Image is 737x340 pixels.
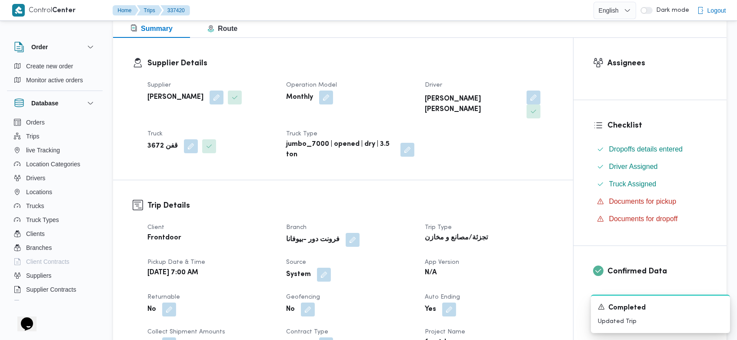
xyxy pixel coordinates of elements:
[31,98,58,108] h3: Database
[10,199,99,213] button: Trucks
[10,143,99,157] button: live Tracking
[26,256,70,267] span: Client Contracts
[26,159,80,169] span: Location Categories
[286,225,307,230] span: Branch
[147,92,203,103] b: [PERSON_NAME]
[653,7,689,14] span: Dark mode
[9,305,37,331] iframe: chat widget
[286,131,317,137] span: Truck Type
[10,241,99,255] button: Branches
[286,269,311,280] b: System
[707,5,726,16] span: Logout
[14,98,96,108] button: Database
[26,201,44,211] span: Trucks
[425,268,437,278] b: N/A
[286,329,328,335] span: Contract Type
[10,185,99,199] button: Locations
[26,242,52,253] span: Branches
[26,117,45,128] span: Orders
[137,5,162,16] button: Trips
[26,75,83,85] span: Monitor active orders
[14,42,96,52] button: Order
[7,59,103,91] div: Order
[147,200,554,212] h3: Trip Details
[609,215,678,222] span: Documents for dropoff
[160,5,190,16] button: 337420
[10,115,99,129] button: Orders
[10,255,99,269] button: Client Contracts
[286,139,394,160] b: jumbo_7000 | opened | dry | 3.5 ton
[594,160,707,174] button: Driver Assigned
[147,82,171,88] span: Supplier
[594,177,707,191] button: Truck Assigned
[594,212,707,226] button: Documents for dropoff
[26,298,48,309] span: Devices
[425,294,460,300] span: Auto Ending
[26,270,51,281] span: Suppliers
[608,120,707,131] h3: Checklist
[26,229,45,239] span: Clients
[609,145,683,153] span: Dropoffs details entered
[26,131,40,141] span: Trips
[113,5,139,16] button: Home
[10,296,99,310] button: Devices
[609,163,658,170] span: Driver Assigned
[10,213,99,227] button: Truck Types
[10,157,99,171] button: Location Categories
[147,141,178,151] b: قفن 3672
[425,259,459,265] span: App Version
[608,57,707,69] h3: Assignees
[609,179,657,189] span: Truck Assigned
[609,180,657,188] span: Truck Assigned
[10,227,99,241] button: Clients
[12,4,25,17] img: X8yXhbKr1z7QwAAAABJRU5ErkJggg==
[26,145,60,155] span: live Tracking
[207,25,237,32] span: Route
[598,317,723,326] p: Updated Trip
[609,144,683,155] span: Dropoffs details entered
[31,42,48,52] h3: Order
[10,269,99,283] button: Suppliers
[147,304,156,315] b: No
[609,198,677,205] span: Documents for pickup
[147,57,554,69] h3: Supplier Details
[10,283,99,296] button: Supplier Contracts
[7,115,103,304] div: Database
[286,82,337,88] span: Operation Model
[147,329,225,335] span: Collect Shipment Amounts
[286,92,313,103] b: Monthly
[147,233,181,243] b: Frontdoor
[286,304,295,315] b: No
[594,142,707,156] button: Dropoffs details entered
[425,225,452,230] span: Trip Type
[147,268,198,278] b: [DATE] 7:00 AM
[147,259,205,265] span: Pickup date & time
[594,195,707,209] button: Documents for pickup
[608,303,646,313] span: Completed
[425,304,436,315] b: Yes
[286,259,306,265] span: Source
[286,235,340,245] b: فرونت دور -بيوفانا
[609,214,678,224] span: Documents for dropoff
[26,173,45,183] span: Drivers
[425,233,488,243] b: تجزئة/مصانع و مخازن
[286,294,320,300] span: Geofencing
[130,25,173,32] span: Summary
[147,225,164,230] span: Client
[26,215,59,225] span: Truck Types
[10,129,99,143] button: Trips
[53,7,76,14] b: Center
[10,73,99,87] button: Monitor active orders
[609,196,677,207] span: Documents for pickup
[425,329,465,335] span: Project Name
[10,171,99,185] button: Drivers
[608,266,707,277] h3: Confirmed Data
[425,82,442,88] span: Driver
[609,162,658,172] span: Driver Assigned
[26,187,52,197] span: Locations
[598,303,723,313] div: Notification
[147,131,163,137] span: Truck
[10,59,99,73] button: Create new order
[694,2,730,19] button: Logout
